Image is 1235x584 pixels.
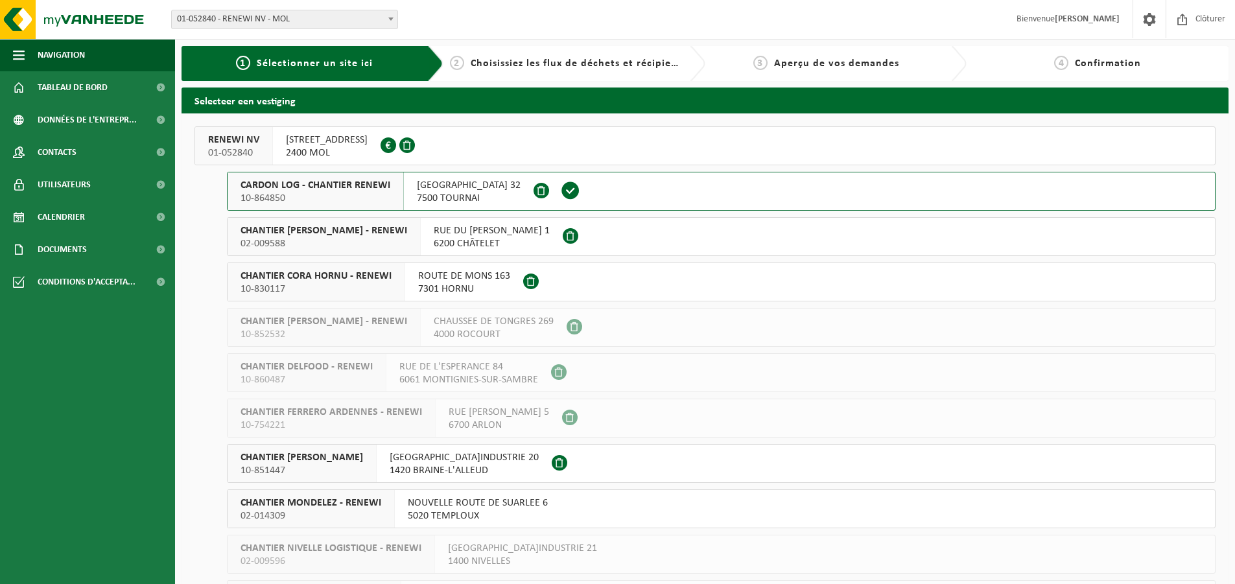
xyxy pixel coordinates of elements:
span: CHANTIER CORA HORNU - RENEWI [241,270,392,283]
span: CHANTIER [PERSON_NAME] - RENEWI [241,224,407,237]
button: CHANTIER [PERSON_NAME] 10-851447 [GEOGRAPHIC_DATA]INDUSTRIE 201420 BRAINE-L'ALLEUD [227,444,1216,483]
span: [GEOGRAPHIC_DATA]INDUSTRIE 20 [390,451,539,464]
span: [GEOGRAPHIC_DATA] 32 [417,179,521,192]
strong: [PERSON_NAME] [1055,14,1120,24]
span: Utilisateurs [38,169,91,201]
span: 2 [450,56,464,70]
span: CHANTIER NIVELLE LOGISTIQUE - RENEWI [241,542,421,555]
span: CHANTIER [PERSON_NAME] [241,451,363,464]
span: Aperçu de vos demandes [774,58,899,69]
span: 7500 TOURNAI [417,192,521,205]
button: CHANTIER MONDELEZ - RENEWI 02-014309 NOUVELLE ROUTE DE SUARLEE 65020 TEMPLOUX [227,489,1216,528]
span: Navigation [38,39,85,71]
span: [STREET_ADDRESS] [286,134,368,146]
span: Tableau de bord [38,71,108,104]
span: Choisissiez les flux de déchets et récipients [471,58,687,69]
span: [GEOGRAPHIC_DATA]INDUSTRIE 21 [448,542,597,555]
span: 6200 CHÂTELET [434,237,550,250]
span: Contacts [38,136,76,169]
span: Confirmation [1075,58,1141,69]
span: 10-851447 [241,464,363,477]
span: 1 [236,56,250,70]
span: RUE [PERSON_NAME] 5 [449,406,549,419]
button: RENEWI NV 01-052840 [STREET_ADDRESS]2400 MOL [194,126,1216,165]
span: RUE DU [PERSON_NAME] 1 [434,224,550,237]
span: 6700 ARLON [449,419,549,432]
span: Sélectionner un site ici [257,58,373,69]
span: Conditions d'accepta... [38,266,135,298]
span: CHANTIER MONDELEZ - RENEWI [241,496,381,509]
button: CHANTIER [PERSON_NAME] - RENEWI 02-009588 RUE DU [PERSON_NAME] 16200 CHÂTELET [227,217,1216,256]
span: 10-864850 [241,192,390,205]
span: RENEWI NV [208,134,259,146]
span: 01-052840 - RENEWI NV - MOL [171,10,398,29]
span: 1420 BRAINE-L'ALLEUD [390,464,539,477]
span: ROUTE DE MONS 163 [418,270,510,283]
button: CHANTIER CORA HORNU - RENEWI 10-830117 ROUTE DE MONS 1637301 HORNU [227,263,1216,301]
span: 10-852532 [241,328,407,341]
span: 6061 MONTIGNIES-SUR-SAMBRE [399,373,538,386]
span: CHANTIER FERRERO ARDENNES - RENEWI [241,406,422,419]
span: 7301 HORNU [418,283,510,296]
span: 10-754221 [241,419,422,432]
span: 4000 ROCOURT [434,328,554,341]
span: 3 [753,56,768,70]
span: NOUVELLE ROUTE DE SUARLEE 6 [408,496,548,509]
h2: Selecteer een vestiging [182,88,1229,113]
span: 02-009596 [241,555,421,568]
button: CARDON LOG - CHANTIER RENEWI 10-864850 [GEOGRAPHIC_DATA] 327500 TOURNAI [227,172,1216,211]
span: 10-830117 [241,283,392,296]
span: Documents [38,233,87,266]
span: CARDON LOG - CHANTIER RENEWI [241,179,390,192]
span: 2400 MOL [286,146,368,159]
span: 1400 NIVELLES [448,555,597,568]
span: CHANTIER [PERSON_NAME] - RENEWI [241,315,407,328]
span: 10-860487 [241,373,373,386]
span: 01-052840 [208,146,259,159]
span: 02-014309 [241,509,381,522]
span: CHAUSSEE DE TONGRES 269 [434,315,554,328]
span: 4 [1054,56,1068,70]
span: 02-009588 [241,237,407,250]
span: Données de l'entrepr... [38,104,137,136]
span: Calendrier [38,201,85,233]
span: 01-052840 - RENEWI NV - MOL [172,10,397,29]
span: RUE DE L'ESPERANCE 84 [399,360,538,373]
span: CHANTIER DELFOOD - RENEWI [241,360,373,373]
span: 5020 TEMPLOUX [408,509,548,522]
